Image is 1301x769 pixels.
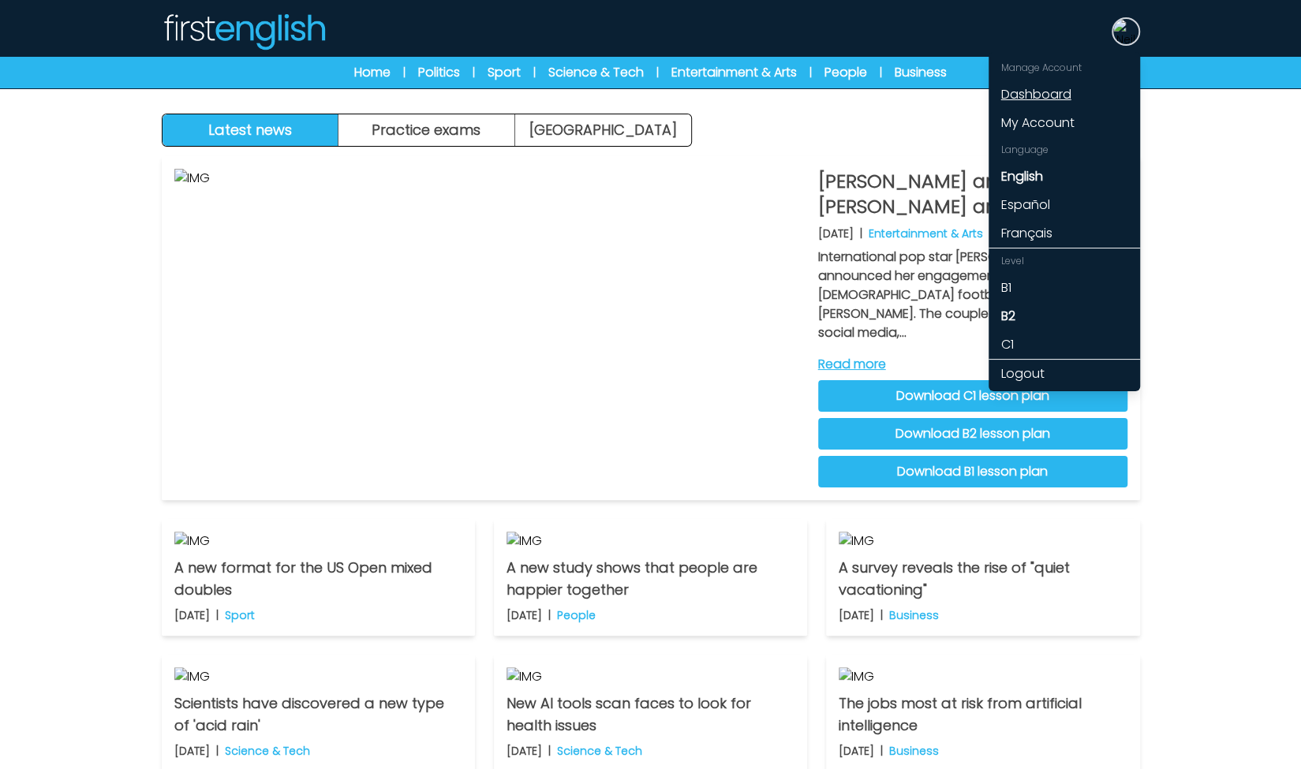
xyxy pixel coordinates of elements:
a: Download B2 lesson plan [818,418,1127,450]
p: Sport [225,607,255,623]
p: Scientists have discovered a new type of 'acid rain' [174,692,462,737]
button: Practice exams [338,114,515,146]
p: [PERSON_NAME] and [PERSON_NAME] are engaged [818,169,1127,219]
a: Home [354,63,391,82]
p: A new study shows that people are happier together [507,557,794,601]
p: [DATE] [507,607,542,623]
b: | [216,607,219,623]
p: A survey reveals the rise of "quiet vacationing" [839,557,1127,601]
p: New AI tools scan faces to look for health issues [507,692,794,737]
a: Business [895,63,947,82]
p: A new format for the US Open mixed doubles [174,557,462,601]
b: | [880,607,883,623]
b: | [548,607,551,623]
a: Politics [418,63,460,82]
div: Level [989,248,1140,274]
a: Sport [488,63,521,82]
p: Business [889,743,939,759]
a: Science & Tech [548,63,644,82]
div: Manage Account [989,55,1140,80]
p: [DATE] [174,607,210,623]
p: Science & Tech [557,743,642,759]
span: | [533,65,536,80]
span: | [880,65,882,80]
a: English [989,162,1140,191]
img: Logo [162,13,326,50]
span: | [656,65,659,80]
p: [DATE] [839,607,874,623]
img: IMG [174,169,806,487]
div: Language [989,137,1140,162]
img: Neil Storey [1113,19,1138,44]
a: C1 [989,330,1140,359]
span: | [809,65,812,80]
a: Read more [818,355,1127,374]
a: Entertainment & Arts [671,63,797,82]
b: | [548,743,551,759]
a: Français [989,219,1140,248]
a: People [824,63,867,82]
p: Business [889,607,939,623]
p: [DATE] [174,743,210,759]
a: IMG A new study shows that people are happier together [DATE] | People [494,519,807,636]
a: IMG A new format for the US Open mixed doubles [DATE] | Sport [162,519,475,636]
a: Download C1 lesson plan [818,380,1127,412]
b: | [860,226,862,241]
b: | [216,743,219,759]
p: [DATE] [839,743,874,759]
img: IMG [839,532,1127,551]
img: IMG [839,667,1127,686]
span: | [473,65,475,80]
img: IMG [507,532,794,551]
a: Dashboard [989,80,1140,109]
a: Download B1 lesson plan [818,456,1127,487]
p: [DATE] [818,226,854,241]
p: International pop star [PERSON_NAME] has announced her engagement to [DEMOGRAPHIC_DATA] football ... [818,248,1127,342]
p: Science & Tech [225,743,310,759]
img: IMG [174,667,462,686]
a: Español [989,191,1140,219]
p: Entertainment & Arts [869,226,983,241]
p: People [557,607,596,623]
img: IMG [507,667,794,686]
a: B2 [989,302,1140,330]
b: | [880,743,883,759]
a: Logout [989,360,1140,388]
a: IMG A survey reveals the rise of "quiet vacationing" [DATE] | Business [826,519,1139,636]
span: | [403,65,406,80]
a: B1 [989,274,1140,302]
a: [GEOGRAPHIC_DATA] [515,114,691,146]
button: Latest news [163,114,339,146]
img: IMG [174,532,462,551]
p: The jobs most at risk from artificial intelligence [839,692,1127,737]
p: [DATE] [507,743,542,759]
a: My Account [989,109,1140,137]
